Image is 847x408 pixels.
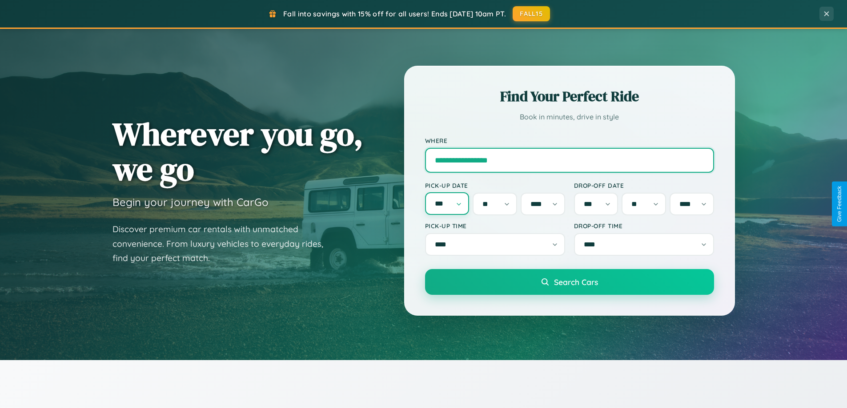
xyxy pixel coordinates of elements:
[425,222,565,230] label: Pick-up Time
[574,222,714,230] label: Drop-off Time
[425,269,714,295] button: Search Cars
[425,111,714,123] p: Book in minutes, drive in style
[513,6,550,21] button: FALL15
[112,116,363,186] h1: Wherever you go, we go
[112,222,335,265] p: Discover premium car rentals with unmatched convenience. From luxury vehicles to everyday rides, ...
[554,277,598,287] span: Search Cars
[574,182,714,189] label: Drop-off Date
[283,9,506,18] span: Fall into savings with 15% off for all users! Ends [DATE] 10am PT.
[425,137,714,144] label: Where
[112,195,269,209] h3: Begin your journey with CarGo
[425,182,565,189] label: Pick-up Date
[836,186,843,222] div: Give Feedback
[425,87,714,106] h2: Find Your Perfect Ride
